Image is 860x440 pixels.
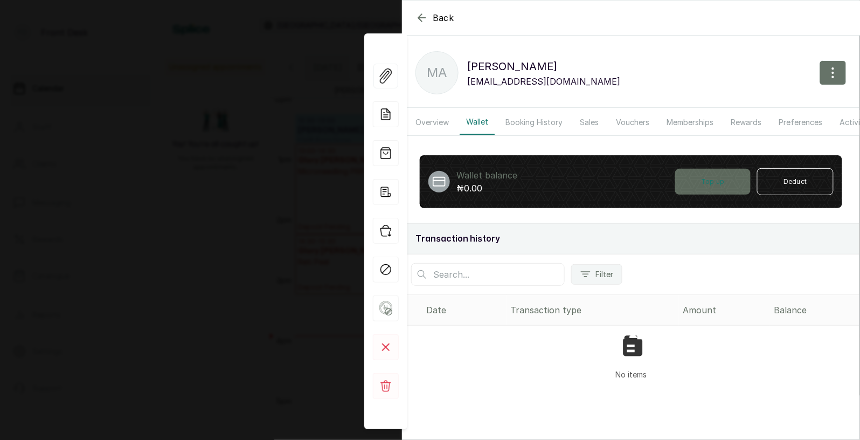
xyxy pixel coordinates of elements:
[757,168,834,195] button: Deduct
[571,264,622,285] button: Filter
[426,304,502,317] div: Date
[774,304,855,317] div: Balance
[456,169,517,182] p: Wallet balance
[427,63,447,82] p: Ma
[456,182,517,195] p: ₦0.00
[415,11,454,24] button: Back
[467,75,620,88] p: [EMAIL_ADDRESS][DOMAIN_NAME]
[511,304,675,317] div: Transaction type
[415,232,847,245] h2: Transaction history
[683,304,766,317] div: Amount
[499,110,569,135] button: Booking History
[724,110,768,135] button: Rewards
[460,110,495,135] button: Wallet
[433,11,454,24] span: Back
[675,169,751,195] button: Top up
[411,263,565,286] input: Search...
[660,110,720,135] button: Memberships
[609,110,656,135] button: Vouchers
[772,110,829,135] button: Preferences
[467,58,620,75] p: [PERSON_NAME]
[615,369,647,380] p: No items
[409,110,455,135] button: Overview
[595,269,613,280] span: Filter
[573,110,605,135] button: Sales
